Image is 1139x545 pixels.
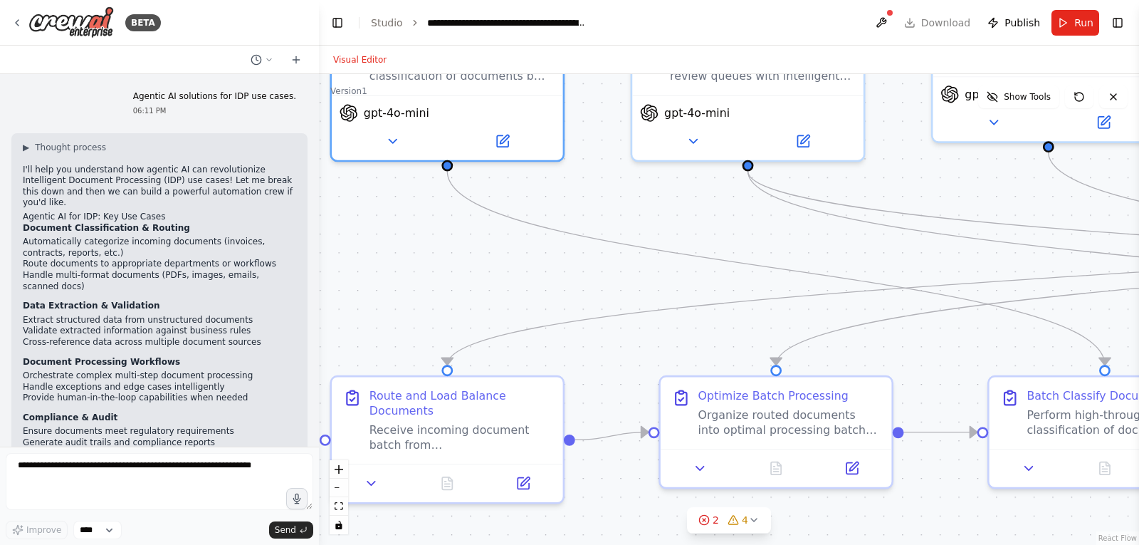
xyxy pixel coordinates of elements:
strong: Document Processing Workflows [23,357,180,367]
span: gpt-4o-mini [965,87,1030,102]
div: React Flow controls [330,460,348,534]
button: Improve [6,521,68,539]
button: No output available [736,457,816,480]
button: fit view [330,497,348,516]
h2: Agentic AI for IDP: Key Use Cases [23,212,296,223]
div: Route and Load Balance Documents [369,388,552,418]
button: No output available [407,472,487,495]
span: ▶ [23,142,29,153]
nav: breadcrumb [371,16,587,30]
li: Cross-reference data across multiple document sources [23,337,296,348]
p: I'll help you understand how agentic AI can revolutionize Intelligent Document Processing (IDP) u... [23,165,296,209]
button: Hide left sidebar [327,13,347,33]
span: 2 [713,513,719,527]
g: Edge from f8ac76a4-a314-4f02-875c-bedf4381c037 to 5d3357ec-8c77-4d6c-9a0a-71f39f263c8c [904,422,977,441]
button: zoom out [330,479,348,497]
span: gpt-4o-mini [364,105,429,120]
g: Edge from 36524c8e-df1d-43d7-be40-82b0b0b1c03c to 5d3357ec-8c77-4d6c-9a0a-71f39f263c8c [438,171,1114,365]
button: Publish [982,10,1046,36]
strong: Compliance & Audit [23,412,117,422]
strong: Document Classification & Routing [23,223,190,233]
span: Run [1074,16,1093,30]
li: Generate audit trails and compliance reports [23,437,296,449]
strong: Data Extraction & Validation [23,301,160,311]
button: Visual Editor [325,51,395,68]
li: Orchestrate complex multi-step document processing [23,370,296,382]
a: React Flow attribution [1098,534,1137,542]
li: Handle exceptions and edge cases intelligently [23,382,296,393]
button: 24 [687,507,771,534]
button: ▶Thought process [23,142,106,153]
li: Provide human-in-the-loop capabilities when needed [23,393,296,404]
button: Click to speak your automation idea [286,488,308,509]
li: Handle multi-format documents (PDFs, images, emails, scanned docs) [23,270,296,292]
button: toggle interactivity [330,516,348,534]
span: Show Tools [1004,91,1051,103]
button: Send [269,521,313,539]
div: Optimize Batch ProcessingOrganize routed documents into optimal processing batches based on docum... [658,375,893,489]
li: Extract structured data from unstructured documents [23,315,296,326]
span: Thought process [35,142,106,153]
g: Edge from 706236ea-33d7-4c4a-a3be-1503e2ca0fa4 to f8ac76a4-a314-4f02-875c-bedf4381c037 [575,422,649,449]
button: Open in side panel [750,130,856,152]
button: Show Tools [978,85,1059,108]
span: gpt-4o-mini [664,105,730,120]
span: Improve [26,524,61,536]
div: Receive incoming document batch from {document_batch_path} and intelligently route documents base... [369,422,552,452]
button: Show right sidebar [1108,13,1128,33]
button: Run [1051,10,1099,36]
button: Switch to previous chat [245,51,279,68]
div: Version 1 [330,85,367,97]
span: Send [275,524,296,536]
li: Ensure documents meet regulatory requirements [23,426,296,437]
div: Organize routed documents into optimal processing batches based on document type, complexity, and... [698,408,881,437]
div: Perform high-throughput batch classification of documents by type (invoices, contracts, receipts,... [369,54,552,84]
li: Validate extracted information against business rules [23,326,296,337]
img: Logo [28,6,114,38]
div: 06:11 PM [133,105,296,116]
button: Start a new chat [285,51,308,68]
button: zoom in [330,460,348,479]
p: Agentic AI solutions for IDP use cases. [133,91,296,103]
button: Open in side panel [819,457,884,480]
span: 4 [742,513,748,527]
div: Manage optimized human review queues with intelligent prioritization, batch task creation, and mi... [670,54,852,84]
span: Publish [1004,16,1040,30]
div: Route and Load Balance DocumentsReceive incoming document batch from {document_batch_path} and in... [330,375,565,504]
div: Optimize Batch Processing [698,388,849,403]
li: Route documents to appropriate departments or workflows [23,259,296,270]
a: Studio [371,17,403,28]
li: Automatically categorize incoming documents (invoices, contracts, reports, etc.) [23,237,296,259]
div: BETA [125,14,161,31]
button: Open in side panel [449,130,555,152]
button: Open in side panel [490,472,555,495]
